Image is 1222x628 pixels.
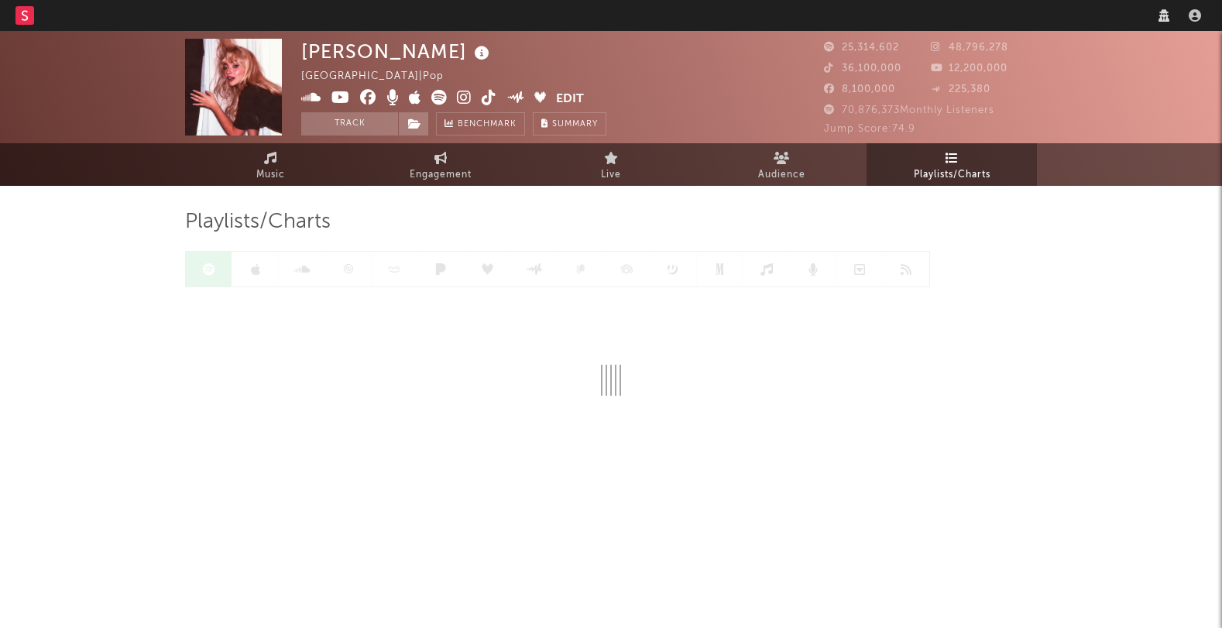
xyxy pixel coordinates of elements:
[552,120,598,129] span: Summary
[533,112,606,136] button: Summary
[758,166,805,184] span: Audience
[410,166,472,184] span: Engagement
[931,84,990,94] span: 225,380
[931,63,1007,74] span: 12,200,000
[867,143,1037,186] a: Playlists/Charts
[824,43,899,53] span: 25,314,602
[301,67,479,86] div: [GEOGRAPHIC_DATA] | Pop
[185,213,331,232] span: Playlists/Charts
[824,124,915,134] span: Jump Score: 74.9
[301,39,493,64] div: [PERSON_NAME]
[931,43,1008,53] span: 48,796,278
[436,112,525,136] a: Benchmark
[256,166,285,184] span: Music
[556,90,584,109] button: Edit
[185,143,355,186] a: Music
[914,166,990,184] span: Playlists/Charts
[355,143,526,186] a: Engagement
[696,143,867,186] a: Audience
[824,105,994,115] span: 70,876,373 Monthly Listeners
[824,63,901,74] span: 36,100,000
[301,112,398,136] button: Track
[601,166,621,184] span: Live
[458,115,517,134] span: Benchmark
[824,84,895,94] span: 8,100,000
[526,143,696,186] a: Live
